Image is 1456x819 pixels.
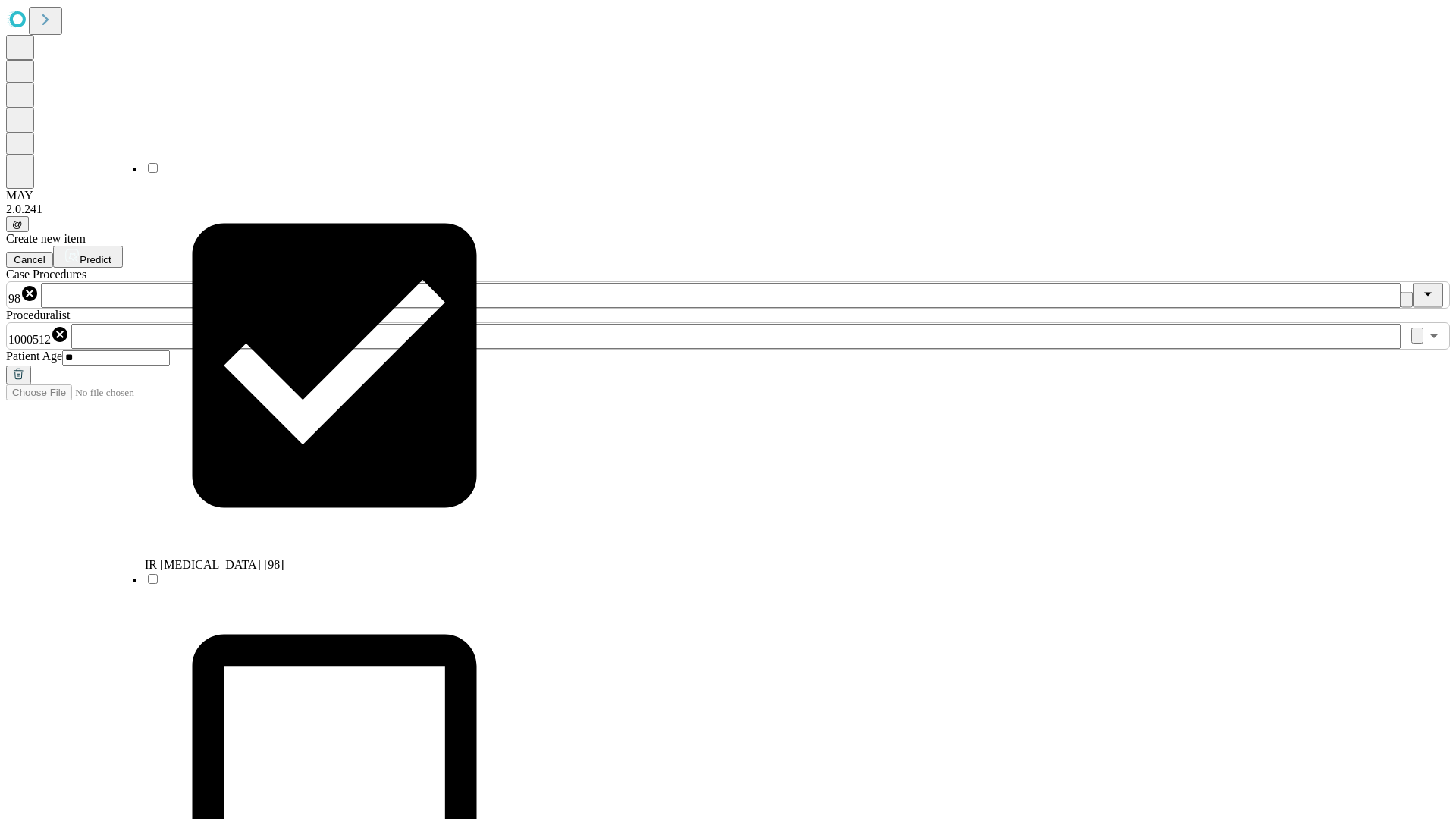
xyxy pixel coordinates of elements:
button: Clear [1401,292,1413,308]
div: 98 [8,284,39,306]
button: Clear [1411,328,1423,344]
button: Cancel [6,252,53,268]
div: 1000512 [8,325,69,347]
button: Close [1413,283,1443,308]
span: Predict [80,254,111,265]
button: Predict [53,246,123,268]
span: Proceduralist [6,309,70,322]
span: Create new item [6,232,86,245]
span: 1000512 [8,333,51,346]
span: IR [MEDICAL_DATA] [98] [145,558,284,571]
span: Cancel [14,254,45,265]
span: @ [12,218,23,230]
span: 98 [8,292,20,305]
span: Patient Age [6,350,62,362]
span: Scheduled Procedure [6,268,86,281]
div: MAY [6,189,1450,202]
button: @ [6,216,29,232]
div: 2.0.241 [6,202,1450,216]
button: Open [1423,325,1445,347]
